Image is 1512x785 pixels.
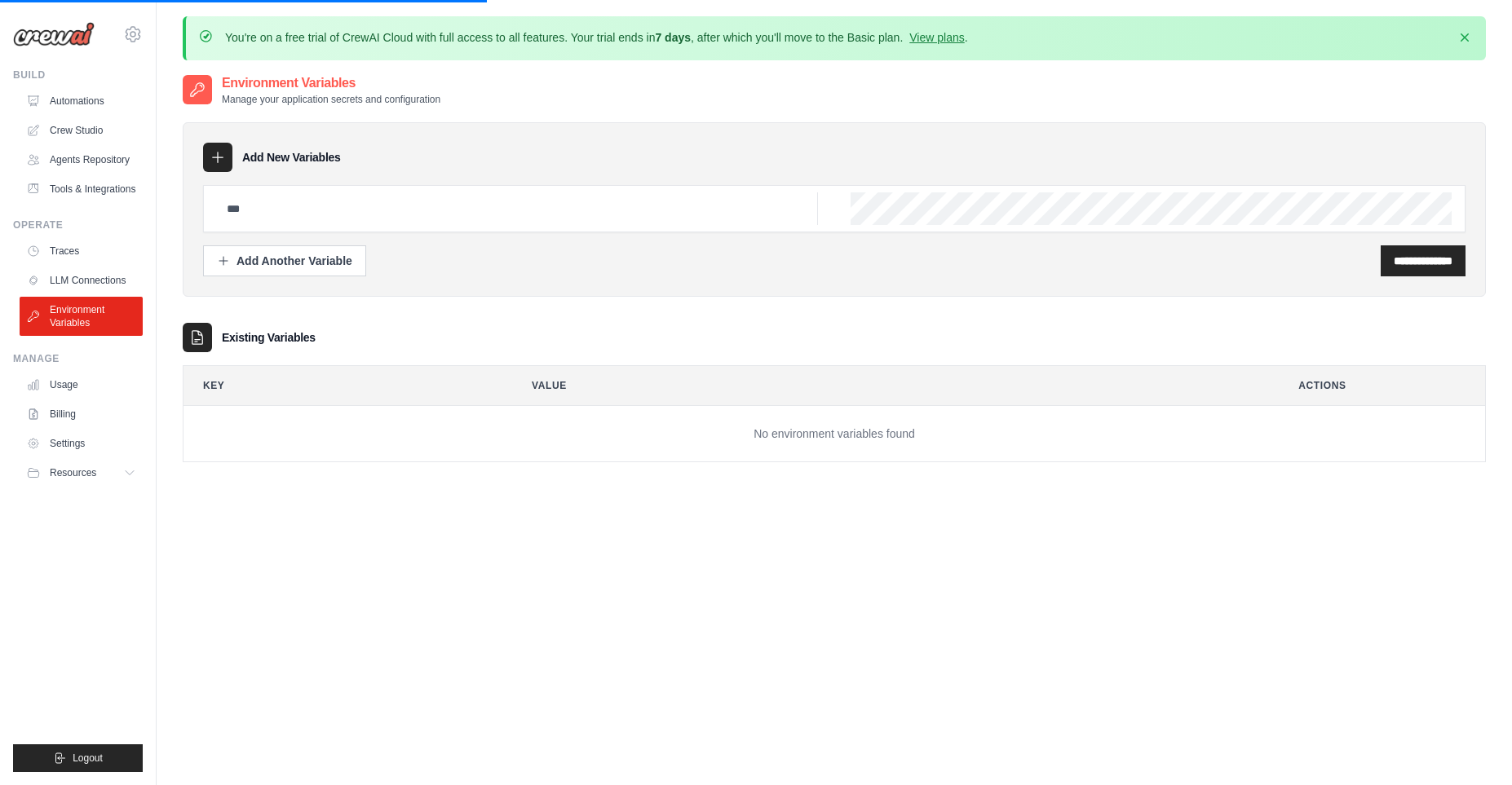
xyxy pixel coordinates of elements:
[20,147,143,173] a: Agents Repository
[655,31,691,44] strong: 7 days
[183,366,499,405] th: Key
[222,329,316,346] h3: Existing Variables
[203,245,366,276] button: Add Another Variable
[1279,366,1485,405] th: Actions
[20,372,143,398] a: Usage
[222,93,440,106] p: Manage your application secrets and configuration
[13,68,143,82] div: Build
[909,31,964,44] a: View plans
[225,29,968,46] p: You're on a free trial of CrewAI Cloud with full access to all features. Your trial ends in , aft...
[20,176,143,202] a: Tools & Integrations
[20,460,143,486] button: Resources
[183,406,1485,462] td: No environment variables found
[20,267,143,293] a: LLM Connections
[20,430,143,456] a: Settings
[217,253,352,269] div: Add Another Variable
[242,149,341,165] h3: Add New Variables
[50,466,96,479] span: Resources
[13,22,95,46] img: Logo
[13,744,143,772] button: Logout
[73,752,103,765] span: Logout
[20,401,143,427] a: Billing
[13,218,143,232] div: Operate
[20,297,143,336] a: Environment Variables
[13,352,143,365] div: Manage
[222,73,440,93] h2: Environment Variables
[20,117,143,143] a: Crew Studio
[20,88,143,114] a: Automations
[20,238,143,264] a: Traces
[512,366,1266,405] th: Value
